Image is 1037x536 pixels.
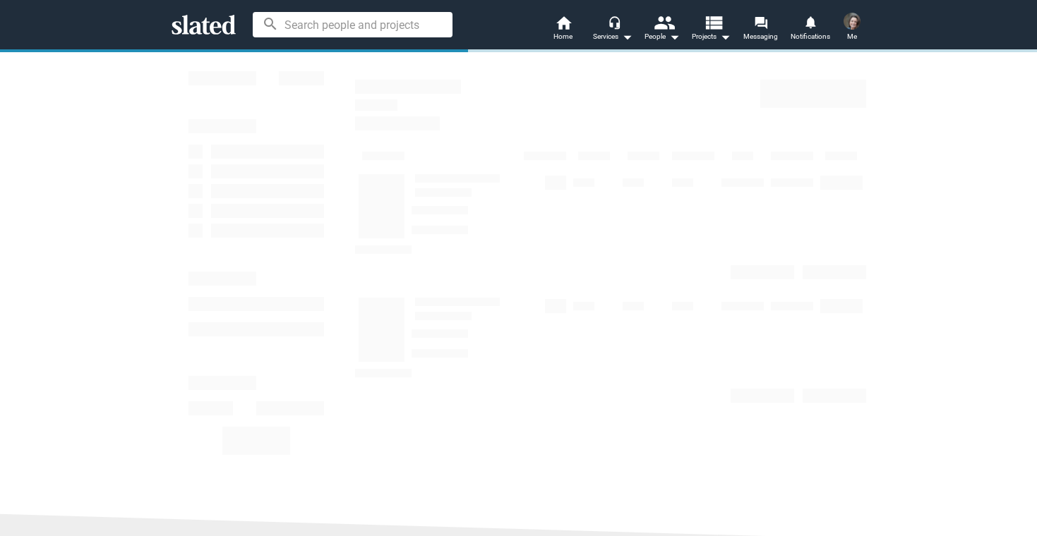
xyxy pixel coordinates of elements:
span: Projects [692,28,731,45]
span: Notifications [791,28,830,45]
mat-icon: headset_mic [608,16,621,28]
input: Search people and projects [253,12,452,37]
button: Services [588,14,637,45]
mat-icon: notifications [803,15,817,28]
a: Messaging [736,14,786,45]
span: Messaging [743,28,778,45]
span: Home [553,28,573,45]
span: Me [847,28,857,45]
img: Dawn Sellers [844,13,861,30]
button: Projects [687,14,736,45]
mat-icon: arrow_drop_down [618,28,635,45]
mat-icon: arrow_drop_down [717,28,733,45]
button: People [637,14,687,45]
mat-icon: arrow_drop_down [666,28,683,45]
mat-icon: people [653,12,673,32]
div: Services [593,28,633,45]
mat-icon: view_list [702,12,723,32]
mat-icon: home [555,14,572,31]
a: Notifications [786,14,835,45]
button: Dawn SellersMe [835,10,869,47]
a: Home [539,14,588,45]
div: People [645,28,680,45]
mat-icon: forum [754,16,767,29]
